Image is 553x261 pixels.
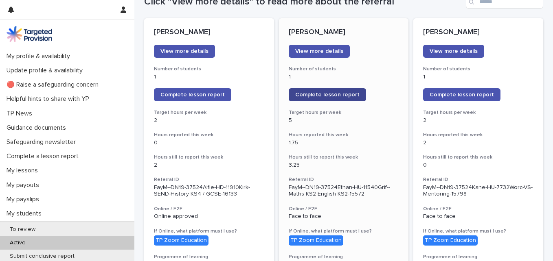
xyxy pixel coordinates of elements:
p: My students [3,210,48,217]
p: Online approved [154,213,264,220]
h3: Number of students [154,66,264,72]
p: 1 [154,74,264,80]
p: 2 [423,117,533,124]
span: View more details [160,48,208,54]
p: FayM--DN19-37524Alfie-HD-11910Kirk-SEND-History KS4 / GCSE-16133 [154,184,264,198]
div: TP Zoom Education [289,235,343,246]
h3: Online / F2F [289,206,399,212]
h3: Online / F2F [154,206,264,212]
a: View more details [423,45,484,58]
p: [PERSON_NAME] [423,28,533,37]
h3: Hours still to report this week [289,154,399,161]
h3: If Online, what platform must I use? [423,228,533,235]
p: 2 [423,139,533,146]
h3: Hours still to report this week [423,154,533,161]
p: My payouts [3,181,46,189]
h3: Programme of learning [423,254,533,260]
p: 🔴 Raise a safeguarding concern [3,81,105,89]
p: Helpful hints to share with YP [3,95,96,103]
p: Face to face [289,213,399,220]
p: Safeguarding newsletter [3,138,82,146]
span: Complete lesson report [160,92,225,98]
p: [PERSON_NAME] [154,28,264,37]
img: M5nRWzHhSzIhMunXDL62 [7,26,52,42]
h3: Target hours per week [289,109,399,116]
h3: Online / F2F [423,206,533,212]
h3: Hours still to report this week [154,154,264,161]
a: Complete lesson report [289,88,366,101]
p: To review [3,226,42,233]
p: My profile & availability [3,52,77,60]
a: View more details [154,45,215,58]
p: Complete a lesson report [3,152,85,160]
h3: Hours reported this week [423,132,533,138]
h3: Target hours per week [154,109,264,116]
p: 0 [154,139,264,146]
p: Face to face [423,213,533,220]
h3: Hours reported this week [154,132,264,138]
span: Complete lesson report [430,92,494,98]
a: Complete lesson report [154,88,231,101]
p: 2 [154,117,264,124]
span: Complete lesson report [295,92,360,98]
h3: Programme of learning [289,254,399,260]
p: 1.75 [289,139,399,146]
h3: Target hours per week [423,109,533,116]
p: My payslips [3,196,46,203]
h3: If Online, what platform must I use? [154,228,264,235]
h3: Programme of learning [154,254,264,260]
span: View more details [430,48,478,54]
h3: Number of students [289,66,399,72]
h3: Number of students [423,66,533,72]
h3: Referral ID [289,176,399,183]
p: 1 [289,74,399,80]
a: View more details [289,45,350,58]
h3: Referral ID [423,176,533,183]
p: Update profile & availability [3,67,89,74]
span: View more details [295,48,343,54]
p: Guidance documents [3,124,72,132]
p: 5 [289,117,399,124]
h3: Hours reported this week [289,132,399,138]
p: [PERSON_NAME] [289,28,399,37]
p: Submit conclusive report [3,253,81,260]
div: TP Zoom Education [154,235,208,246]
h3: Referral ID [154,176,264,183]
p: FayM--DN19-37524Kane-HU-7732Worc-VS-Mentoring-15798 [423,184,533,198]
p: 2 [154,162,264,169]
div: TP Zoom Education [423,235,478,246]
a: Complete lesson report [423,88,500,101]
p: TP News [3,110,39,117]
p: My lessons [3,167,44,174]
p: Active [3,239,32,246]
p: 1 [423,74,533,80]
p: FayM--DN19-37524Ethan-HU-11540Grif--Maths KS2 English KS2-15572 [289,184,399,198]
p: 3.25 [289,162,399,169]
h3: If Online, what platform must I use? [289,228,399,235]
p: 0 [423,162,533,169]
